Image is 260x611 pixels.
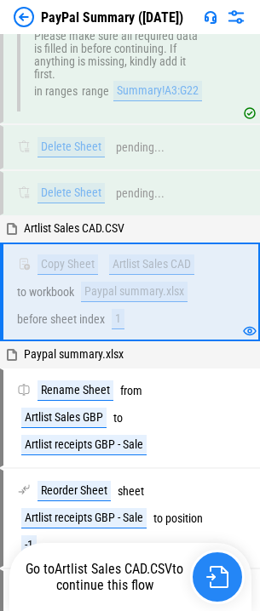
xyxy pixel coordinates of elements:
div: Artlist Sales GBP [21,408,107,428]
img: Settings menu [226,7,246,27]
div: Delete Sheet [38,183,105,203]
div: Summary!A3:G22 [113,81,202,101]
img: Go to file [206,566,228,588]
div: pending... [116,187,165,200]
span: Paypal summary.xlsx [24,347,124,361]
div: -1 [21,535,37,556]
div: Please make sure all required data is filled in before continuing. If anything is missing, kindly... [34,30,206,81]
div: Paypal summary.xlsx [81,282,188,302]
div: Rename Sheet [38,380,113,401]
div: 1 [112,309,124,329]
div: before sheet index [17,313,105,326]
div: PayPal Summary ([DATE]) [41,9,183,26]
div: to position [153,512,203,525]
div: Copy Sheet [38,254,98,275]
div: range [82,85,109,98]
div: Delete Sheet [38,137,105,157]
div: Reorder Sheet [38,481,111,501]
div: to workbook [17,286,74,299]
div: Artlist receipts GBP - Sale [21,508,147,528]
span: Artlist Sales CAD.CSV [24,221,124,235]
div: to [113,412,123,425]
div: in ranges [34,85,78,98]
img: Support [204,10,217,24]
div: from [120,385,142,397]
div: sheet [118,485,144,498]
span: Artlist Sales CAD.CSV [55,561,172,577]
div: Go to to continue this flow [20,561,190,593]
img: Back [14,7,34,27]
div: Artlist receipts GBP - Sale [21,435,147,455]
div: Artlist Sales CAD [109,254,194,275]
div: pending... [116,141,165,154]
